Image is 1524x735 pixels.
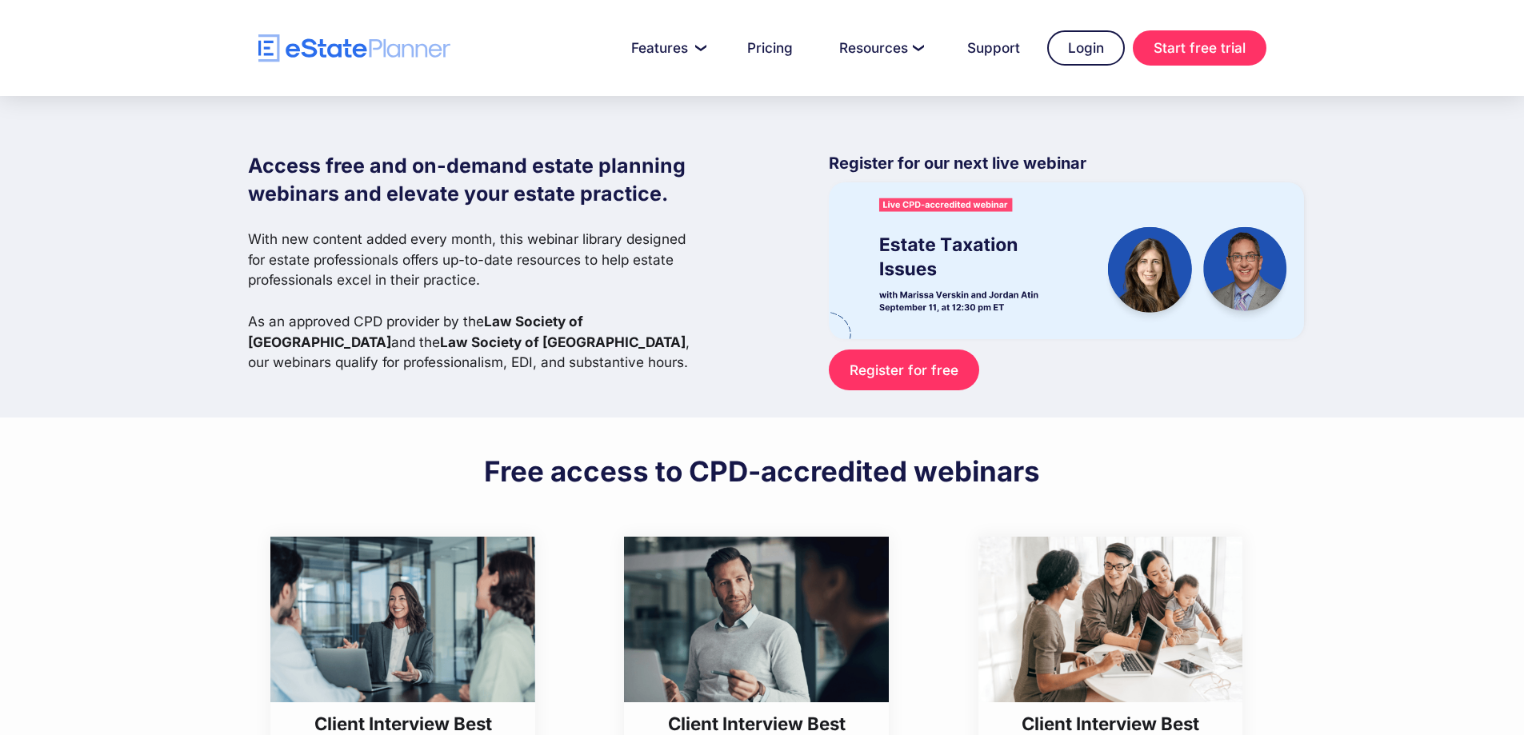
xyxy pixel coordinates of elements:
[829,350,978,390] a: Register for free
[948,32,1039,64] a: Support
[1133,30,1266,66] a: Start free trial
[1047,30,1125,66] a: Login
[248,152,702,208] h1: Access free and on-demand estate planning webinars and elevate your estate practice.
[820,32,940,64] a: Resources
[829,182,1304,338] img: eState Academy webinar
[612,32,720,64] a: Features
[248,313,583,350] strong: Law Society of [GEOGRAPHIC_DATA]
[484,453,1040,489] h2: Free access to CPD-accredited webinars
[440,334,686,350] strong: Law Society of [GEOGRAPHIC_DATA]
[248,229,702,373] p: With new content added every month, this webinar library designed for estate professionals offers...
[829,152,1304,182] p: Register for our next live webinar
[728,32,812,64] a: Pricing
[258,34,450,62] a: home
